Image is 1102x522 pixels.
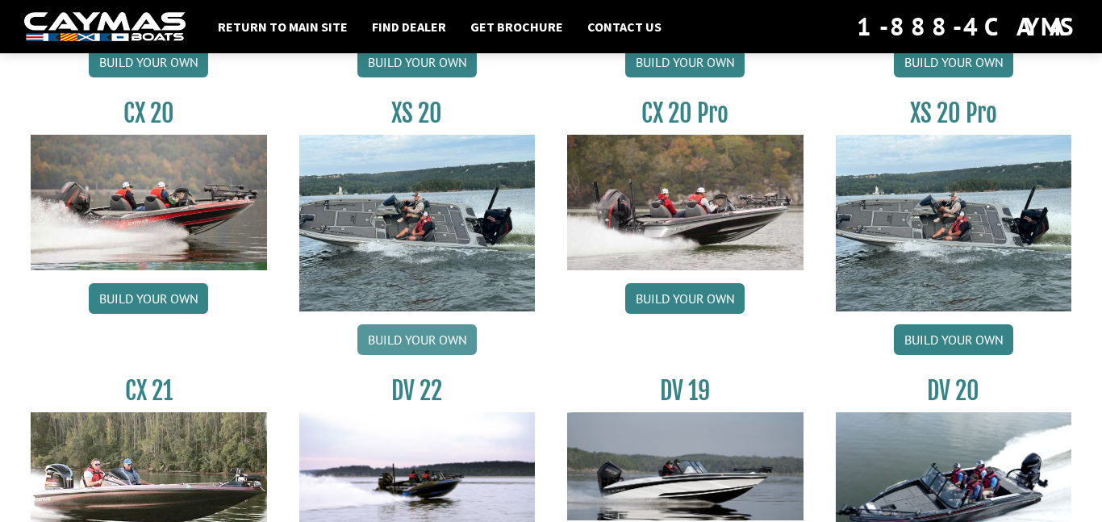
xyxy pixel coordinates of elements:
a: Build your own [894,324,1013,355]
a: Build your own [357,324,477,355]
img: white-logo-c9c8dbefe5ff5ceceb0f0178aa75bf4bb51f6bca0971e226c86eb53dfe498488.png [24,12,186,42]
h3: CX 21 [31,376,267,406]
img: XS_20_resized.jpg [299,135,536,311]
h3: XS 20 Pro [836,98,1072,128]
a: Build your own [89,47,208,77]
h3: DV 22 [299,376,536,406]
div: 1-888-4CAYMAS [857,9,1078,44]
h3: CX 20 [31,98,267,128]
a: Return to main site [210,16,356,37]
h3: XS 20 [299,98,536,128]
h3: DV 19 [567,376,804,406]
a: Contact Us [579,16,670,37]
a: Find Dealer [364,16,454,37]
img: CX-20Pro_thumbnail.jpg [567,135,804,270]
a: Build your own [894,47,1013,77]
h3: DV 20 [836,376,1072,406]
a: Build your own [357,47,477,77]
a: Build your own [89,283,208,314]
a: Get Brochure [462,16,571,37]
a: Build your own [625,283,745,314]
img: dv-19-ban_from_website_for_caymas_connect.png [567,412,804,520]
img: CX-20_thumbnail.jpg [31,135,267,270]
img: XS_20_resized.jpg [836,135,1072,311]
h3: CX 20 Pro [567,98,804,128]
a: Build your own [625,47,745,77]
